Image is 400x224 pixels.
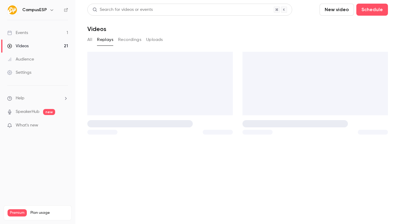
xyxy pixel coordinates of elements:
button: All [87,35,92,45]
div: Videos [7,43,29,49]
div: Audience [7,56,34,62]
div: Search for videos or events [92,7,153,13]
button: Uploads [146,35,163,45]
span: new [43,109,55,115]
li: help-dropdown-opener [7,95,68,101]
div: Settings [7,70,31,76]
span: Plan usage [30,210,68,215]
div: Events [7,30,28,36]
button: Schedule [356,4,388,16]
a: SpeakerHub [16,109,39,115]
h6: CampusESP [22,7,47,13]
span: Premium [8,209,27,216]
button: Recordings [118,35,141,45]
img: CampusESP [8,5,17,15]
span: Help [16,95,24,101]
button: New video [320,4,354,16]
h1: Videos [87,25,106,33]
button: Replays [97,35,113,45]
span: What's new [16,122,38,129]
section: Videos [87,4,388,220]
